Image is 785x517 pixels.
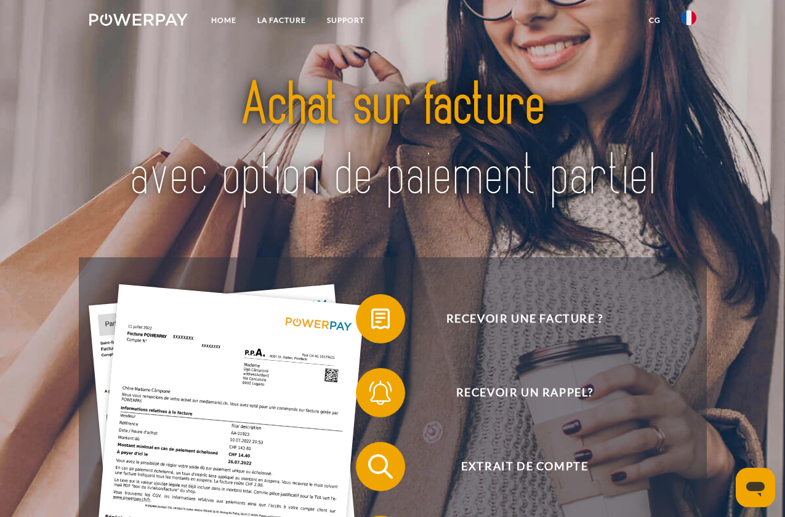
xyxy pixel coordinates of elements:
a: Support [316,9,375,31]
a: Home [201,9,247,31]
span: Recevoir une facture ? [374,294,675,343]
img: qb_search.svg [365,451,396,482]
a: LA FACTURE [247,9,316,31]
iframe: Bouton de lancement de la fenêtre de messagerie [736,468,775,507]
span: Extrait de compte [374,442,675,491]
img: qb_bill.svg [365,303,396,334]
img: title-powerpay_fr.svg [119,52,666,230]
button: Recevoir une facture ? [356,294,676,343]
span: Recevoir un rappel? [374,368,675,417]
button: Extrait de compte [356,442,676,491]
img: logo-powerpay-white.svg [89,14,188,26]
img: fr [682,10,696,25]
button: Recevoir un rappel? [356,368,676,417]
a: CG [638,9,671,31]
img: qb_bell.svg [365,377,396,408]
